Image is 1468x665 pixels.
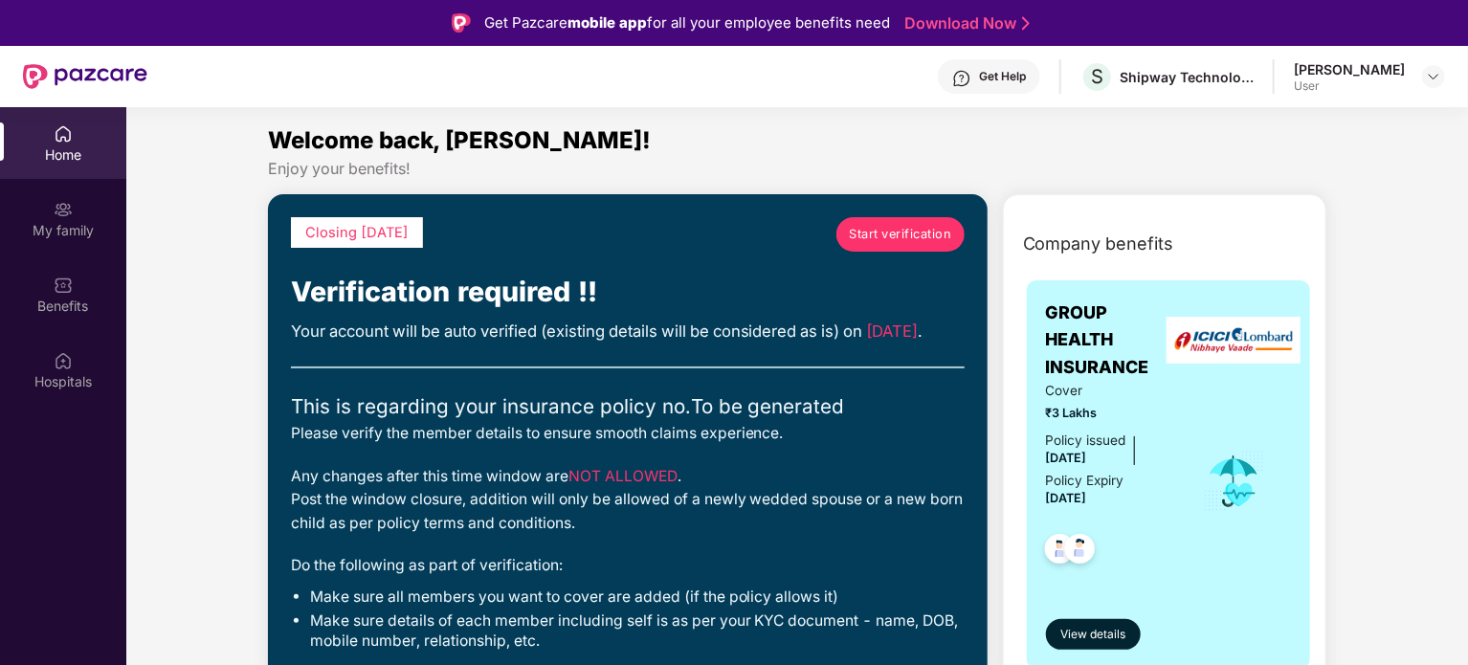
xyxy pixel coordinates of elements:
[849,225,951,244] span: Start verification
[1120,68,1254,86] div: Shipway Technology Pvt. Ltd
[836,217,965,252] a: Start verification
[1046,451,1087,465] span: [DATE]
[1294,78,1405,94] div: User
[1022,13,1030,33] img: Stroke
[291,422,965,446] div: Please verify the member details to ensure smooth claims experience.
[1091,65,1103,88] span: S
[1060,626,1125,644] span: View details
[305,224,409,241] span: Closing [DATE]
[268,126,651,154] span: Welcome back, [PERSON_NAME]!
[1046,491,1087,505] span: [DATE]
[904,13,1024,33] a: Download Now
[291,319,965,344] div: Your account will be auto verified (existing details will be considered as is) on .
[54,124,73,144] img: svg+xml;base64,PHN2ZyBpZD0iSG9tZSIgeG1sbnM9Imh0dHA6Ly93d3cudzMub3JnLzIwMDAvc3ZnIiB3aWR0aD0iMjAiIG...
[1167,317,1301,364] img: insurerLogo
[291,391,965,422] div: This is regarding your insurance policy no. To be generated
[1046,619,1141,650] button: View details
[291,554,965,578] div: Do the following as part of verification:
[291,271,965,314] div: Verification required !!
[1036,528,1083,575] img: svg+xml;base64,PHN2ZyB4bWxucz0iaHR0cDovL3d3dy53My5vcmcvMjAwMC9zdmciIHdpZHRoPSI0OC45NDMiIGhlaWdodD...
[567,13,647,32] strong: mobile app
[867,321,919,341] span: [DATE]
[568,467,678,485] span: NOT ALLOWED
[1046,381,1177,401] span: Cover
[452,13,471,33] img: Logo
[268,159,1327,179] div: Enjoy your benefits!
[310,587,965,608] li: Make sure all members you want to cover are added (if the policy allows it)
[54,351,73,370] img: svg+xml;base64,PHN2ZyBpZD0iSG9zcGl0YWxzIiB4bWxucz0iaHR0cDovL3d3dy53My5vcmcvMjAwMC9zdmciIHdpZHRoPS...
[1426,69,1441,84] img: svg+xml;base64,PHN2ZyBpZD0iRHJvcGRvd24tMzJ4MzIiIHhtbG5zPSJodHRwOi8vd3d3LnczLm9yZy8yMDAwL3N2ZyIgd2...
[484,11,890,34] div: Get Pazcare for all your employee benefits need
[54,200,73,219] img: svg+xml;base64,PHN2ZyB3aWR0aD0iMjAiIGhlaWdodD0iMjAiIHZpZXdCb3g9IjAgMCAyMCAyMCIgZmlsbD0ibm9uZSIgeG...
[1046,431,1126,451] div: Policy issued
[952,69,971,88] img: svg+xml;base64,PHN2ZyBpZD0iSGVscC0zMngzMiIgeG1sbnM9Imh0dHA6Ly93d3cudzMub3JnLzIwMDAvc3ZnIiB3aWR0aD...
[1046,299,1177,381] span: GROUP HEALTH INSURANCE
[1057,528,1103,575] img: svg+xml;base64,PHN2ZyB4bWxucz0iaHR0cDovL3d3dy53My5vcmcvMjAwMC9zdmciIHdpZHRoPSI0OC45NDMiIGhlaWdodD...
[291,465,965,536] div: Any changes after this time window are . Post the window closure, addition will only be allowed o...
[23,64,147,89] img: New Pazcare Logo
[1203,450,1265,513] img: icon
[310,611,965,652] li: Make sure details of each member including self is as per your KYC document - name, DOB, mobile n...
[1046,404,1177,423] span: ₹3 Lakhs
[1023,231,1174,257] span: Company benefits
[979,69,1026,84] div: Get Help
[54,276,73,295] img: svg+xml;base64,PHN2ZyBpZD0iQmVuZWZpdHMiIHhtbG5zPSJodHRwOi8vd3d3LnczLm9yZy8yMDAwL3N2ZyIgd2lkdGg9Ij...
[1294,60,1405,78] div: [PERSON_NAME]
[1046,471,1124,491] div: Policy Expiry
